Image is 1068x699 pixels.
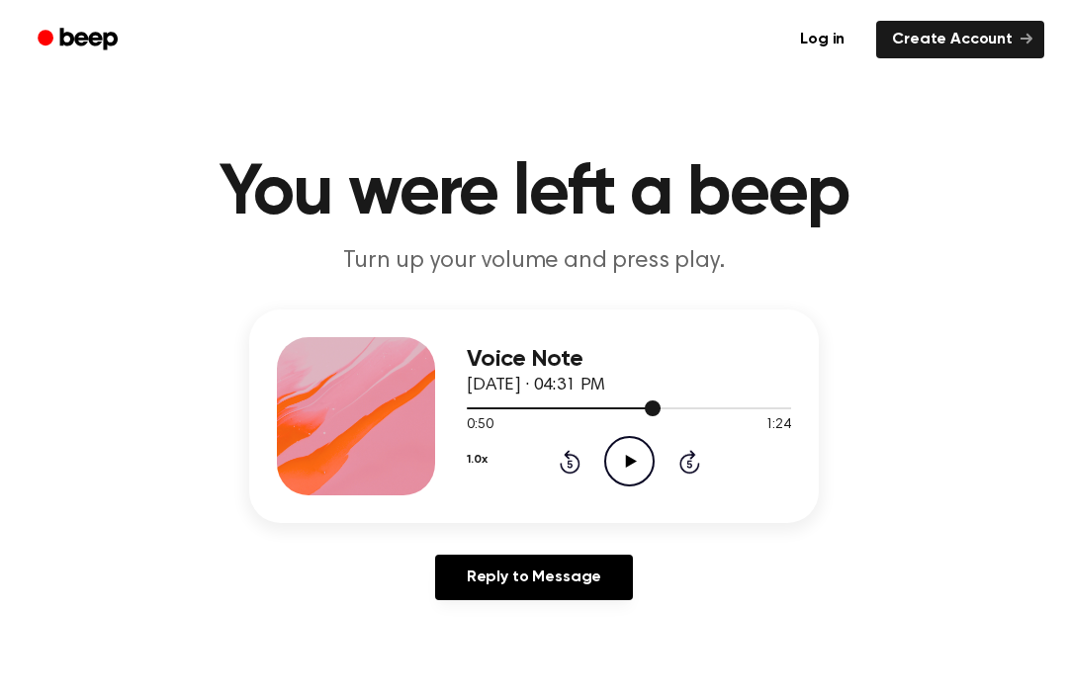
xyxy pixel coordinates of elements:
a: Beep [24,21,135,59]
a: Create Account [876,21,1044,58]
a: Reply to Message [435,555,633,600]
button: 1.0x [467,443,487,477]
span: 1:24 [765,415,791,436]
p: Turn up your volume and press play. [154,245,914,278]
h3: Voice Note [467,346,791,373]
a: Log in [780,17,864,62]
span: [DATE] · 04:31 PM [467,377,605,394]
h1: You were left a beep [28,158,1040,229]
span: 0:50 [467,415,492,436]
